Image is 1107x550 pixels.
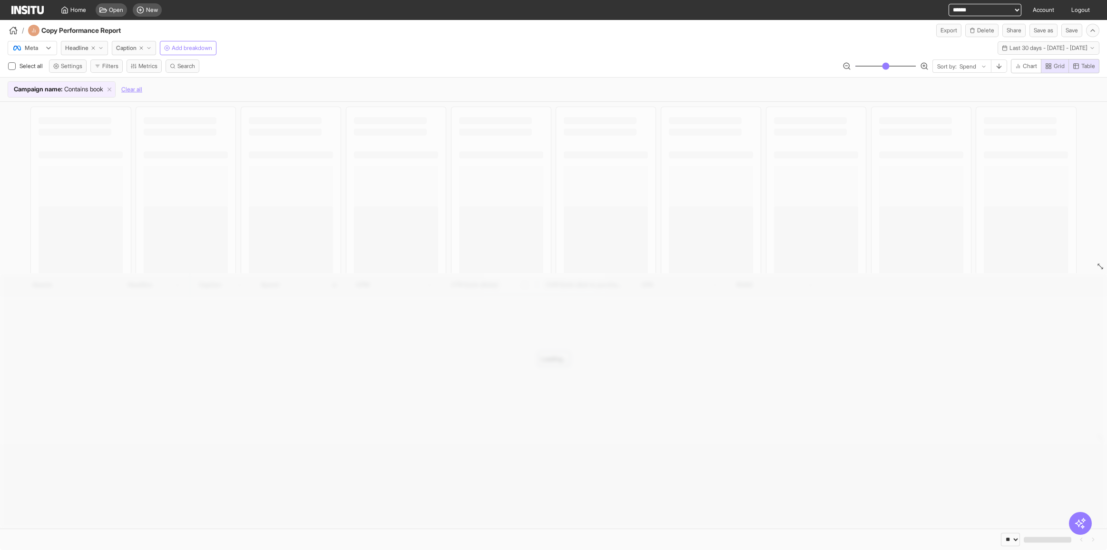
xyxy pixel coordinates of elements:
button: Table [1069,59,1099,73]
span: Open [109,6,123,14]
div: Campaign name:Containsbook [8,82,115,97]
button: Last 30 days - [DATE] - [DATE] [998,41,1099,55]
span: Contains [64,85,88,94]
span: Chart [1023,62,1037,70]
button: Export [936,24,961,37]
span: book [90,85,103,94]
span: New [146,6,158,14]
span: / [22,26,24,35]
span: Home [70,6,86,14]
span: Sort by: [937,63,957,70]
span: Add breakdown [172,44,212,52]
img: Logo [11,6,44,14]
span: Table [1081,62,1095,70]
div: Copy Performance Report [28,25,147,36]
button: Metrics [127,59,162,73]
button: Clear all [121,81,142,98]
button: Filters [90,59,123,73]
button: Share [1002,24,1026,37]
button: Chart [1011,59,1041,73]
button: Settings [49,59,87,73]
span: Settings [61,62,82,70]
button: / [8,25,24,36]
button: Headline [61,41,108,55]
span: Select all [20,62,45,69]
h4: Copy Performance Report [41,26,147,35]
span: Headline [65,44,88,52]
button: Save as [1029,24,1058,37]
button: Caption [112,41,156,55]
button: Search [166,59,199,73]
button: Grid [1041,59,1069,73]
button: Save [1061,24,1082,37]
span: Search [177,62,195,70]
button: Delete [965,24,999,37]
span: Last 30 days - [DATE] - [DATE] [1009,44,1087,52]
button: Add breakdown [160,41,216,55]
span: Grid [1054,62,1065,70]
span: Campaign name : [14,85,62,94]
span: Caption [116,44,137,52]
